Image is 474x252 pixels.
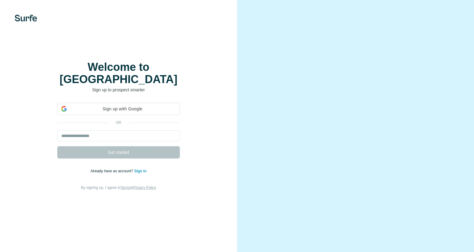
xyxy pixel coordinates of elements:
[109,120,128,125] p: or
[134,169,146,173] a: Sign in
[57,87,180,93] p: Sign up to prospect smarter
[121,185,131,190] a: Terms
[15,15,37,21] img: Surfe's logo
[69,106,176,112] span: Sign up with Google
[133,185,156,190] a: Privacy Policy
[90,169,134,173] span: Already have an account?
[81,185,156,190] span: By signing up, I agree to &
[57,61,180,86] h1: Welcome to [GEOGRAPHIC_DATA]
[57,103,180,115] div: Sign up with Google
